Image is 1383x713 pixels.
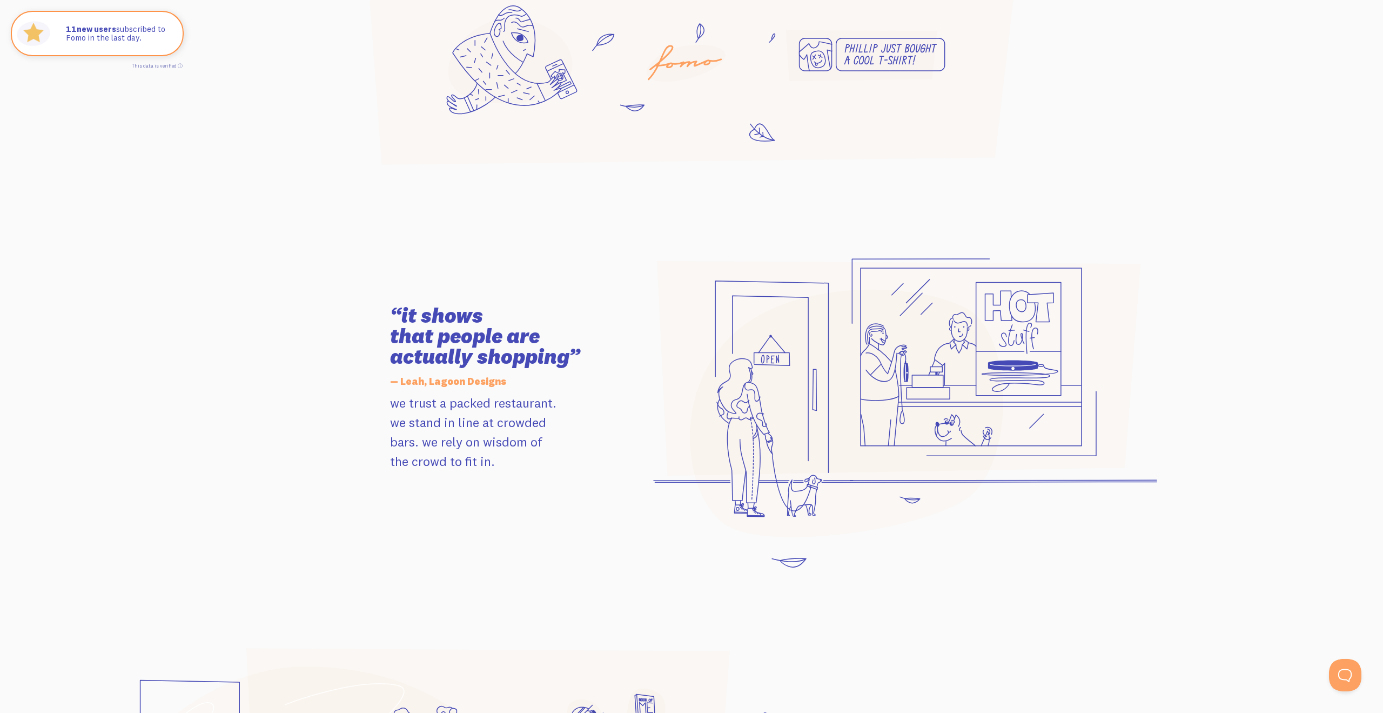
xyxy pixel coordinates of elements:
strong: new users [66,24,116,34]
h3: “it shows that people are actually shopping” [390,305,634,367]
p: we trust a packed restaurant. we stand in line at crowded bars. we rely on wisdom of the crowd to... [390,393,634,471]
img: Fomo [14,14,53,53]
iframe: Help Scout Beacon - Open [1329,659,1361,691]
a: This data is verified ⓘ [132,63,183,69]
p: subscribed to Fomo in the last day. [66,25,172,43]
h5: — Leah, Lagoon Designs [390,370,634,393]
span: 11 [66,25,77,34]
